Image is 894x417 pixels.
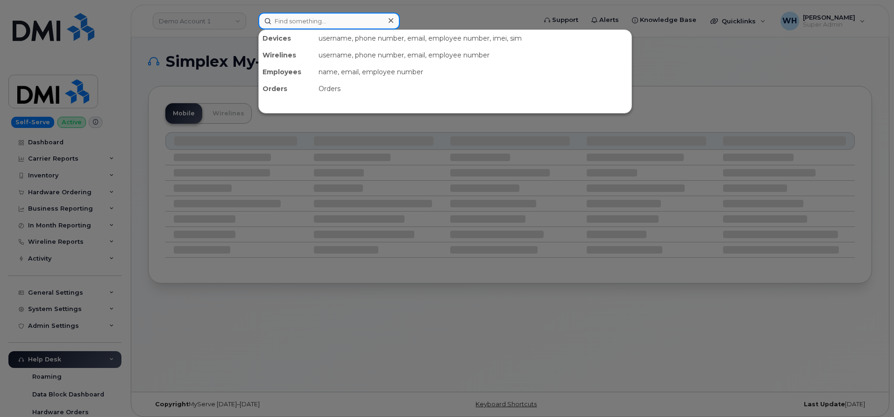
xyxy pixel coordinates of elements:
[259,47,315,64] div: Wirelines
[259,64,315,80] div: Employees
[315,30,631,47] div: username, phone number, email, employee number, imei, sim
[259,80,315,97] div: Orders
[315,47,631,64] div: username, phone number, email, employee number
[259,30,315,47] div: Devices
[315,64,631,80] div: name, email, employee number
[315,80,631,97] div: Orders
